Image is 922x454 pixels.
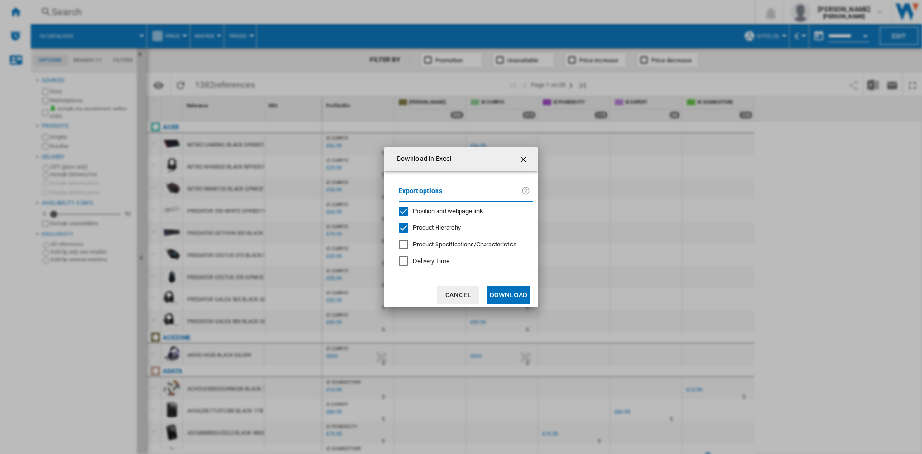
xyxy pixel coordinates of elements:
[413,258,449,265] span: Delivery Time
[413,240,517,249] div: Only applies to Category View
[487,286,530,304] button: Download
[519,154,530,165] ng-md-icon: getI18NText('BUTTONS.CLOSE_DIALOG')
[399,223,525,233] md-checkbox: Product Hierarchy
[413,208,483,215] span: Position and webpage link
[413,241,517,248] span: Product Specifications/Characteristics
[392,154,451,164] h4: Download in Excel
[413,224,461,231] span: Product Hierarchy
[515,149,534,169] button: getI18NText('BUTTONS.CLOSE_DIALOG')
[437,286,479,304] button: Cancel
[399,257,533,266] md-checkbox: Delivery Time
[399,185,522,203] label: Export options
[399,207,525,216] md-checkbox: Position and webpage link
